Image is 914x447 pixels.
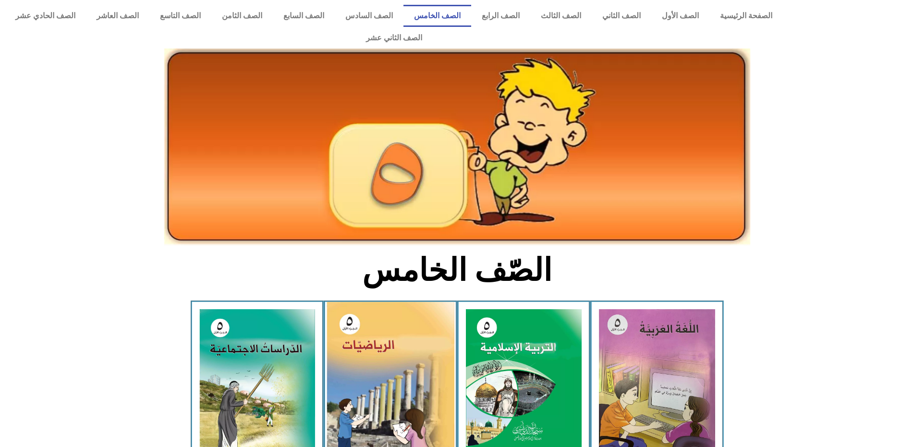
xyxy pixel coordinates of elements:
a: الصف الرابع [471,5,530,27]
a: الصف الثاني [592,5,651,27]
a: الصف التاسع [149,5,211,27]
a: الصف العاشر [86,5,149,27]
a: الصف السابع [273,5,335,27]
a: الصفحة الرئيسية [709,5,783,27]
a: الصف الثالث [530,5,592,27]
h2: الصّف الخامس [298,252,616,289]
a: الصف السادس [335,5,403,27]
a: الصف الأول [651,5,709,27]
a: الصف الخامس [403,5,471,27]
a: الصف الثاني عشر [5,27,783,49]
a: الصف الثامن [211,5,273,27]
a: الصف الحادي عشر [5,5,86,27]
